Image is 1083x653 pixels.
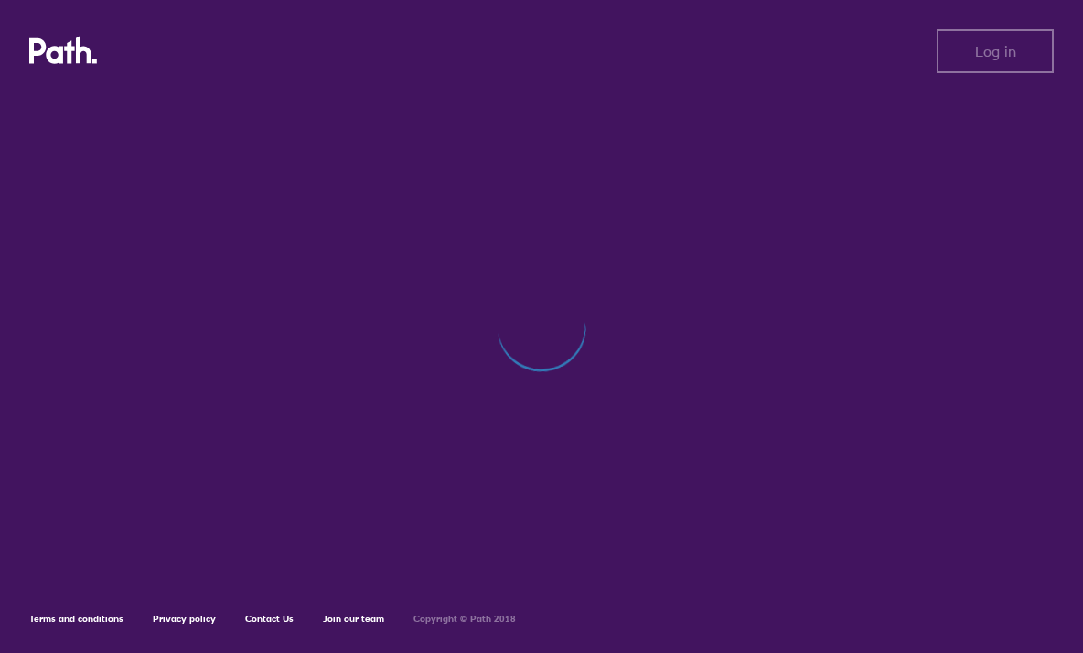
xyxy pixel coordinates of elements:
[245,613,294,625] a: Contact Us
[29,613,123,625] a: Terms and conditions
[323,613,384,625] a: Join our team
[975,43,1016,59] span: Log in
[153,613,216,625] a: Privacy policy
[413,614,516,625] h6: Copyright © Path 2018
[937,29,1054,73] button: Log in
